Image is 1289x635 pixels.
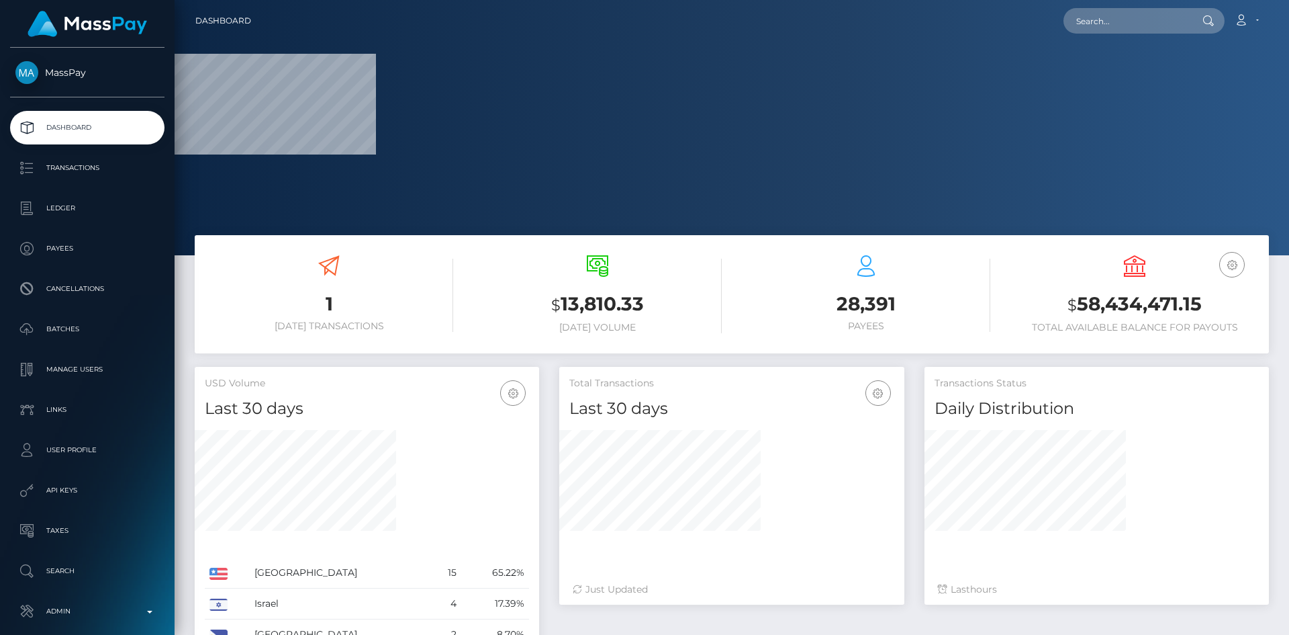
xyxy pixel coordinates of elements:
td: 15 [432,558,461,589]
p: Ledger [15,198,159,218]
td: 4 [432,589,461,620]
p: Links [15,400,159,420]
td: 65.22% [461,558,529,589]
a: Transactions [10,151,164,185]
h3: 13,810.33 [473,291,722,319]
h6: [DATE] Transactions [205,321,453,332]
a: Dashboard [195,7,251,35]
h4: Daily Distribution [935,397,1259,421]
h3: 28,391 [742,291,990,317]
p: User Profile [15,440,159,460]
h5: Transactions Status [935,377,1259,390]
a: API Keys [10,474,164,507]
a: Admin [10,595,164,628]
a: Search [10,554,164,588]
span: MassPay [10,67,164,79]
img: US.png [209,568,228,580]
a: Payees [10,232,164,265]
h3: 58,434,471.15 [1010,291,1259,319]
input: Search... [1063,8,1190,34]
a: User Profile [10,433,164,467]
td: Israel [250,589,432,620]
td: 17.39% [461,589,529,620]
a: Cancellations [10,272,164,306]
p: Taxes [15,521,159,541]
p: Cancellations [15,279,159,299]
h6: Total Available Balance for Payouts [1010,322,1259,333]
h4: Last 30 days [205,397,529,421]
h5: USD Volume [205,377,529,390]
p: Admin [15,601,159,622]
p: Payees [15,239,159,259]
p: Search [15,561,159,581]
p: API Keys [15,480,159,501]
a: Dashboard [10,111,164,144]
a: Manage Users [10,353,164,386]
h6: Payees [742,321,990,332]
div: Just Updated [573,583,890,597]
h6: [DATE] Volume [473,322,722,333]
p: Transactions [15,158,159,178]
img: IL.png [209,599,228,611]
div: Last hours [938,583,1255,597]
p: Dashboard [15,118,159,138]
img: MassPay [15,61,38,84]
a: Taxes [10,514,164,548]
h4: Last 30 days [569,397,894,421]
small: $ [1067,296,1077,314]
small: $ [551,296,561,314]
p: Manage Users [15,359,159,380]
a: Ledger [10,192,164,225]
p: Batches [15,319,159,339]
img: MassPay Logo [28,11,147,37]
h3: 1 [205,291,453,317]
h5: Total Transactions [569,377,894,390]
a: Batches [10,312,164,346]
td: [GEOGRAPHIC_DATA] [250,558,432,589]
a: Links [10,393,164,427]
